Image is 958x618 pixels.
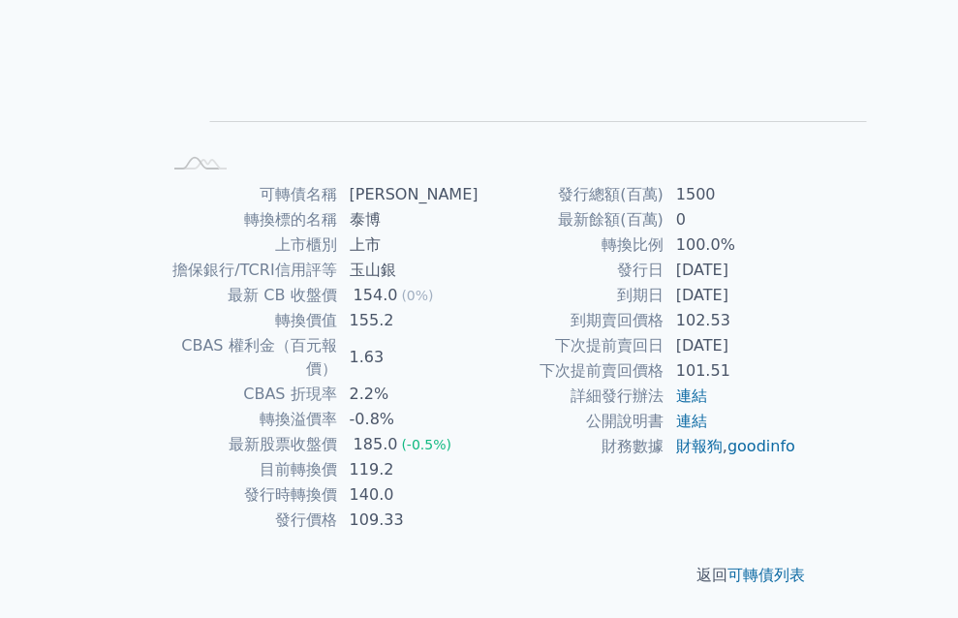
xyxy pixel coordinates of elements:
[338,457,479,482] td: 119.2
[350,284,402,307] div: 154.0
[664,358,797,384] td: 101.51
[676,386,707,405] a: 連結
[338,182,479,207] td: [PERSON_NAME]
[338,508,479,533] td: 109.33
[664,308,797,333] td: 102.53
[479,358,664,384] td: 下次提前賣回價格
[162,407,338,432] td: 轉換溢價率
[162,432,338,457] td: 最新股票收盤價
[162,308,338,333] td: 轉換價值
[338,407,479,432] td: -0.8%
[479,308,664,333] td: 到期賣回價格
[162,182,338,207] td: 可轉債名稱
[479,434,664,459] td: 財務數據
[139,564,820,587] p: 返回
[676,412,707,430] a: 連結
[479,182,664,207] td: 發行總額(百萬)
[162,333,338,382] td: CBAS 權利金（百元報價）
[479,283,664,308] td: 到期日
[162,382,338,407] td: CBAS 折現率
[338,308,479,333] td: 155.2
[162,283,338,308] td: 最新 CB 收盤價
[338,258,479,283] td: 玉山銀
[162,457,338,482] td: 目前轉換價
[479,409,664,434] td: 公開說明書
[338,333,479,382] td: 1.63
[162,482,338,508] td: 發行時轉換價
[479,333,664,358] td: 下次提前賣回日
[664,232,797,258] td: 100.0%
[162,207,338,232] td: 轉換標的名稱
[338,382,479,407] td: 2.2%
[676,437,723,455] a: 財報狗
[479,232,664,258] td: 轉換比例
[338,482,479,508] td: 140.0
[162,232,338,258] td: 上市櫃別
[338,207,479,232] td: 泰博
[479,384,664,409] td: 詳細發行辦法
[338,232,479,258] td: 上市
[664,182,797,207] td: 1500
[664,283,797,308] td: [DATE]
[664,258,797,283] td: [DATE]
[664,333,797,358] td: [DATE]
[727,566,805,584] a: 可轉債列表
[162,258,338,283] td: 擔保銀行/TCRI信用評等
[350,433,402,456] div: 185.0
[479,258,664,283] td: 發行日
[664,207,797,232] td: 0
[479,207,664,232] td: 最新餘額(百萬)
[727,437,795,455] a: goodinfo
[401,288,433,303] span: (0%)
[401,437,451,452] span: (-0.5%)
[664,434,797,459] td: ,
[162,508,338,533] td: 發行價格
